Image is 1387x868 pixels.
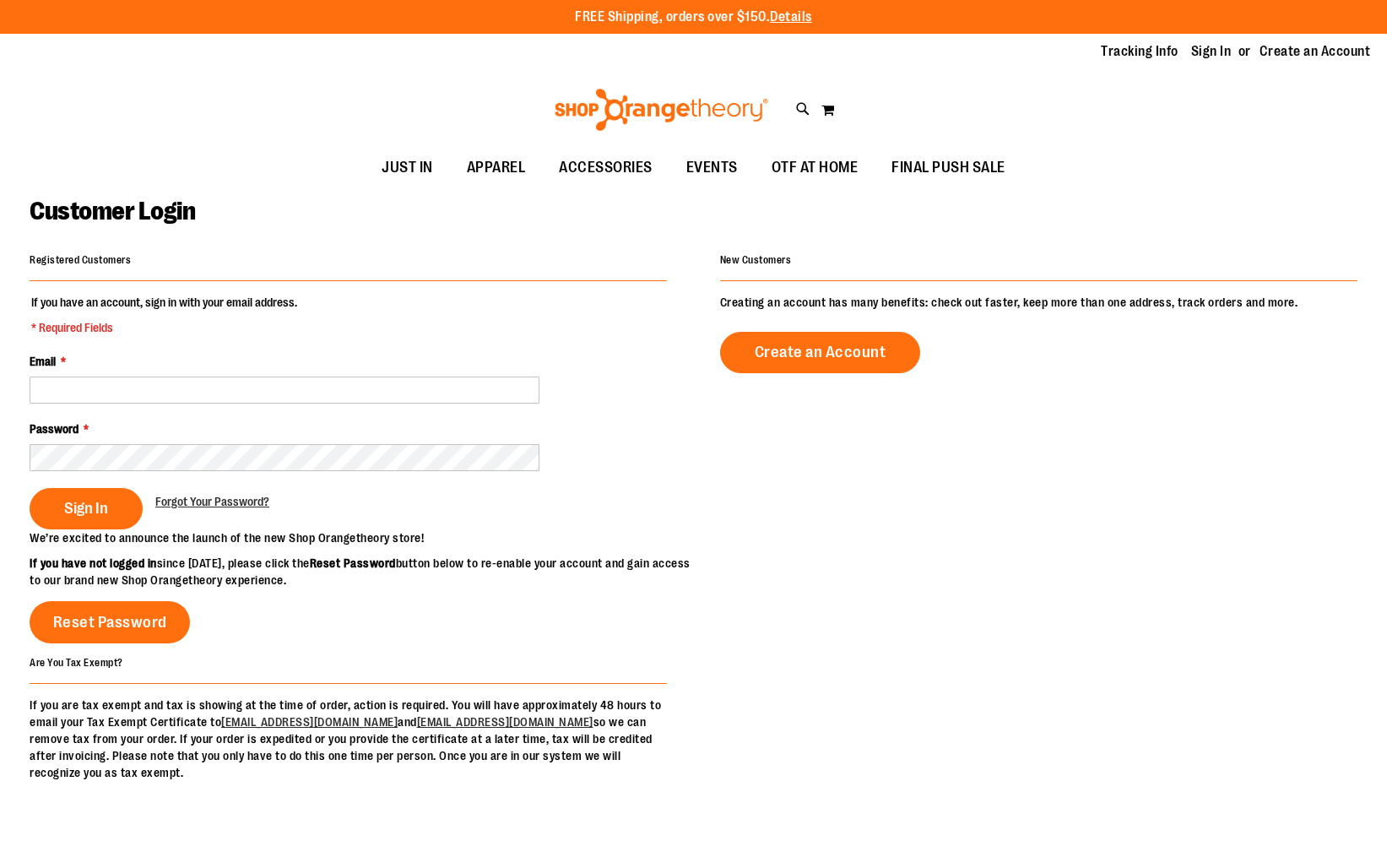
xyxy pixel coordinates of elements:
span: Reset Password [53,613,167,632]
a: APPAREL [450,149,543,187]
span: Customer Login [30,197,195,225]
span: EVENTS [686,149,738,187]
a: Tracking Info [1101,42,1178,61]
a: [EMAIL_ADDRESS][DOMAIN_NAME] [221,715,398,729]
a: Sign In [1191,42,1232,61]
strong: Registered Customers [30,254,131,266]
span: Sign In [64,499,108,518]
span: APPAREL [467,149,526,187]
a: EVENTS [669,149,755,187]
a: FINAL PUSH SALE [875,149,1022,187]
p: We’re excited to announce the launch of the new Shop Orangetheory store! [30,529,694,546]
legend: If you have an account, sign in with your email address. [30,294,299,336]
strong: Reset Password [310,556,396,570]
span: * Required Fields [31,319,297,336]
span: JUST IN [382,149,433,187]
strong: If you have not logged in [30,556,157,570]
span: Password [30,422,79,436]
img: Shop Orangetheory [552,89,771,131]
span: Email [30,355,56,368]
a: Reset Password [30,601,190,643]
a: Create an Account [1260,42,1371,61]
span: Create an Account [755,343,886,361]
a: Create an Account [720,332,921,373]
a: [EMAIL_ADDRESS][DOMAIN_NAME] [417,715,593,729]
a: ACCESSORIES [542,149,669,187]
strong: New Customers [720,254,792,266]
span: OTF AT HOME [772,149,859,187]
span: FINAL PUSH SALE [891,149,1005,187]
p: If you are tax exempt and tax is showing at the time of order, action is required. You will have ... [30,697,667,781]
a: Forgot Your Password? [155,493,269,510]
strong: Are You Tax Exempt? [30,656,123,668]
a: Details [770,9,812,24]
p: since [DATE], please click the button below to re-enable your account and gain access to our bran... [30,555,694,589]
p: Creating an account has many benefits: check out faster, keep more than one address, track orders... [720,294,1357,311]
p: FREE Shipping, orders over $150. [575,8,812,27]
a: JUST IN [365,149,450,187]
a: OTF AT HOME [755,149,875,187]
span: ACCESSORIES [559,149,653,187]
button: Sign In [30,488,143,529]
span: Forgot Your Password? [155,495,269,508]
